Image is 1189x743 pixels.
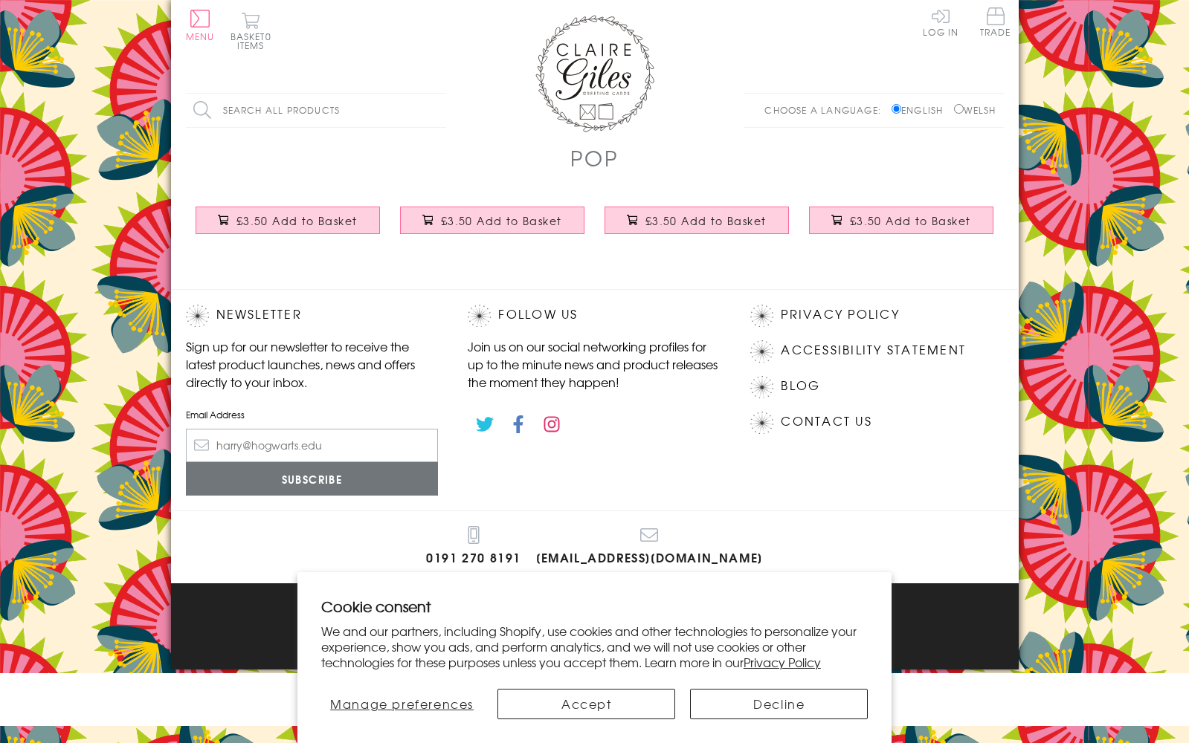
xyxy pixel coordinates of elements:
[923,7,958,36] a: Log In
[321,596,869,617] h2: Cookie consent
[186,30,215,43] span: Menu
[535,15,654,132] img: Claire Giles Greetings Cards
[605,207,789,234] button: £3.50 Add to Basket
[764,103,889,117] p: Choose a language:
[536,526,763,568] a: [EMAIL_ADDRESS][DOMAIN_NAME]
[781,305,899,325] a: Privacy Policy
[781,340,966,360] a: Accessibility Statement
[186,195,390,259] a: Father's Day Card, Newspapers, Peace and Quiet and Newspapers £3.50 Add to Basket
[690,689,868,719] button: Decline
[441,213,562,228] span: £3.50 Add to Basket
[799,195,1004,259] a: Father's Day Card, Happy Father's Day, Press for Beer £3.50 Add to Basket
[744,653,821,671] a: Privacy Policy
[595,195,799,259] a: Father's Day Card, Robot, I'm Glad You're My Dad £3.50 Add to Basket
[892,104,901,114] input: English
[321,623,869,669] p: We and our partners, including Shopify, use cookies and other technologies to personalize your ex...
[186,429,439,462] input: harry@hogwarts.edu
[321,689,483,719] button: Manage preferences
[390,195,595,259] a: Father's Day Card, Globe, Best Dad in the World £3.50 Add to Basket
[645,213,767,228] span: £3.50 Add to Basket
[850,213,971,228] span: £3.50 Add to Basket
[954,103,996,117] label: Welsh
[186,10,215,41] button: Menu
[231,12,271,50] button: Basket0 items
[186,94,446,127] input: Search all products
[186,462,439,496] input: Subscribe
[980,7,1011,39] a: Trade
[330,695,474,713] span: Manage preferences
[781,412,871,432] a: Contact Us
[570,143,618,173] h1: POP
[400,207,584,234] button: £3.50 Add to Basket
[196,207,380,234] button: £3.50 Add to Basket
[236,213,358,228] span: £3.50 Add to Basket
[468,337,721,391] p: Join us on our social networking profiles for up to the minute news and product releases the mome...
[781,376,820,396] a: Blog
[186,408,439,421] label: Email Address
[980,7,1011,36] span: Trade
[431,94,446,127] input: Search
[186,305,439,327] h2: Newsletter
[468,305,721,327] h2: Follow Us
[186,337,439,391] p: Sign up for our newsletter to receive the latest product launches, news and offers directly to yo...
[954,104,964,114] input: Welsh
[186,632,1004,645] p: © 2025 .
[809,207,993,234] button: £3.50 Add to Basket
[237,30,271,52] span: 0 items
[497,689,675,719] button: Accept
[892,103,950,117] label: English
[426,526,521,568] a: 0191 270 8191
